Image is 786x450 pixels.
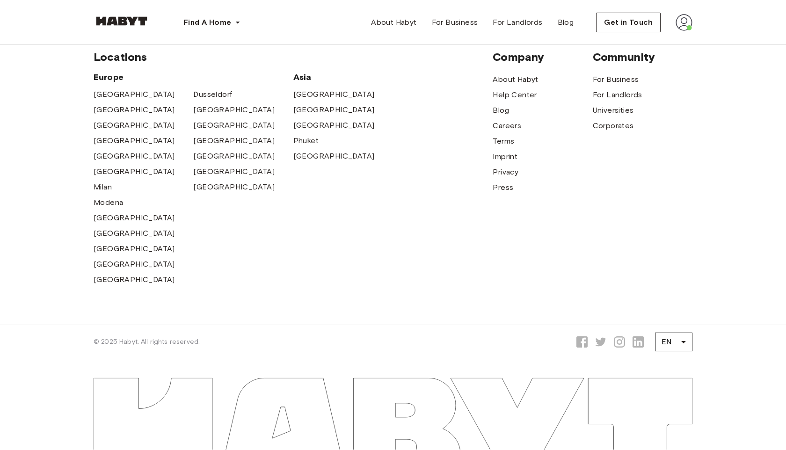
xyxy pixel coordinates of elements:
a: For Business [424,13,486,32]
a: [GEOGRAPHIC_DATA] [94,135,175,146]
a: [GEOGRAPHIC_DATA] [94,151,175,162]
a: Universities [593,105,634,116]
div: EN [655,329,692,355]
a: For Landlords [593,89,642,101]
span: Get in Touch [604,17,653,28]
span: For Business [432,17,478,28]
a: Terms [493,136,514,147]
a: For Landlords [485,13,550,32]
a: [GEOGRAPHIC_DATA] [94,243,175,254]
a: [GEOGRAPHIC_DATA] [193,166,275,177]
a: About Habyt [364,13,424,32]
a: [GEOGRAPHIC_DATA] [94,274,175,285]
a: Corporates [593,120,634,131]
a: Modena [94,197,123,208]
a: [GEOGRAPHIC_DATA] [94,89,175,100]
a: [GEOGRAPHIC_DATA] [193,120,275,131]
a: Blog [550,13,582,32]
a: [GEOGRAPHIC_DATA] [293,104,375,116]
a: [GEOGRAPHIC_DATA] [94,212,175,224]
span: Find A Home [183,17,231,28]
span: About Habyt [371,17,416,28]
img: avatar [676,14,692,31]
a: [GEOGRAPHIC_DATA] [193,104,275,116]
a: [GEOGRAPHIC_DATA] [293,89,375,100]
a: [GEOGRAPHIC_DATA] [193,181,275,193]
a: For Business [593,74,639,85]
a: [GEOGRAPHIC_DATA] [293,120,375,131]
img: Habyt [94,16,150,26]
a: Milan [94,181,112,193]
a: Phuket [293,135,319,146]
span: Europe [94,72,293,83]
span: Blog [558,17,574,28]
a: Privacy [493,167,518,178]
a: [GEOGRAPHIC_DATA] [94,228,175,239]
a: Imprint [493,151,517,162]
a: [GEOGRAPHIC_DATA] [94,259,175,270]
button: Find A Home [176,13,248,32]
a: Help Center [493,89,537,101]
a: Press [493,182,513,193]
span: Asia [293,72,393,83]
button: Get in Touch [596,13,661,32]
a: Blog [493,105,509,116]
a: [GEOGRAPHIC_DATA] [193,151,275,162]
a: Dusseldorf [193,89,232,100]
a: [GEOGRAPHIC_DATA] [94,120,175,131]
span: Locations [94,50,493,64]
a: [GEOGRAPHIC_DATA] [293,151,375,162]
a: Careers [493,120,521,131]
span: © 2025 Habyt. All rights reserved. [94,337,200,347]
span: For Landlords [493,17,542,28]
a: [GEOGRAPHIC_DATA] [193,135,275,146]
a: [GEOGRAPHIC_DATA] [94,166,175,177]
a: About Habyt [493,74,538,85]
span: Company [493,50,592,64]
span: Community [593,50,692,64]
a: [GEOGRAPHIC_DATA] [94,104,175,116]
